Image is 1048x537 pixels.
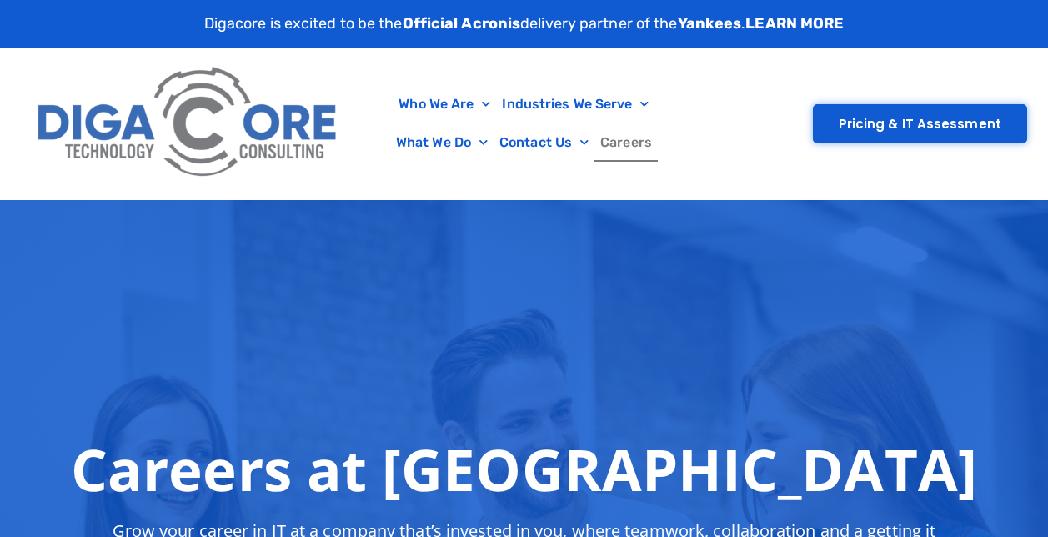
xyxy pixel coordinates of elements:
[813,104,1027,143] a: Pricing & IT Assessment
[496,85,654,123] a: Industries We Serve
[71,435,977,502] h1: Careers at [GEOGRAPHIC_DATA]
[745,14,844,33] a: LEARN MORE
[390,123,494,162] a: What We Do
[678,14,742,33] strong: Yankees
[403,14,521,33] strong: Official Acronis
[29,56,348,191] img: Digacore Logo
[356,85,691,162] nav: Menu
[204,13,845,35] p: Digacore is excited to be the delivery partner of the .
[393,85,496,123] a: Who We Are
[494,123,594,162] a: Contact Us
[839,118,1001,130] span: Pricing & IT Assessment
[594,123,658,162] a: Careers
